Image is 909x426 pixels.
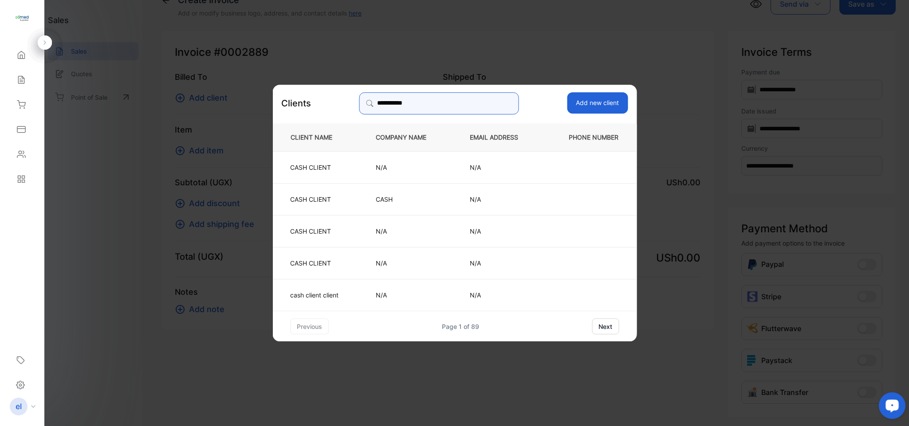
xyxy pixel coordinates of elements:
p: N/A [376,163,441,172]
p: el [16,401,22,412]
p: CASH CLIENT [290,163,340,172]
p: CASH CLIENT [290,195,340,204]
p: PHONE NUMBER [562,133,622,142]
p: N/A [470,195,532,204]
p: EMAIL ADDRESS [470,133,532,142]
p: N/A [376,258,441,268]
iframe: LiveChat chat widget [872,389,909,426]
img: logo [16,12,29,25]
p: N/A [470,258,532,268]
p: N/A [376,290,441,300]
p: CASH [376,195,441,204]
p: N/A [470,227,532,236]
p: CLIENT NAME [287,133,346,142]
p: Clients [281,97,311,110]
p: CASH CLIENT [290,258,340,268]
p: COMPANY NAME [376,133,441,142]
p: N/A [470,290,532,300]
button: next [592,318,619,334]
div: Page 1 of 89 [442,322,479,331]
p: CASH CLIENT [290,227,340,236]
button: previous [290,318,329,334]
button: Add new client [567,92,628,113]
p: N/A [376,227,441,236]
p: N/A [470,163,532,172]
p: cash client client [290,290,340,300]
